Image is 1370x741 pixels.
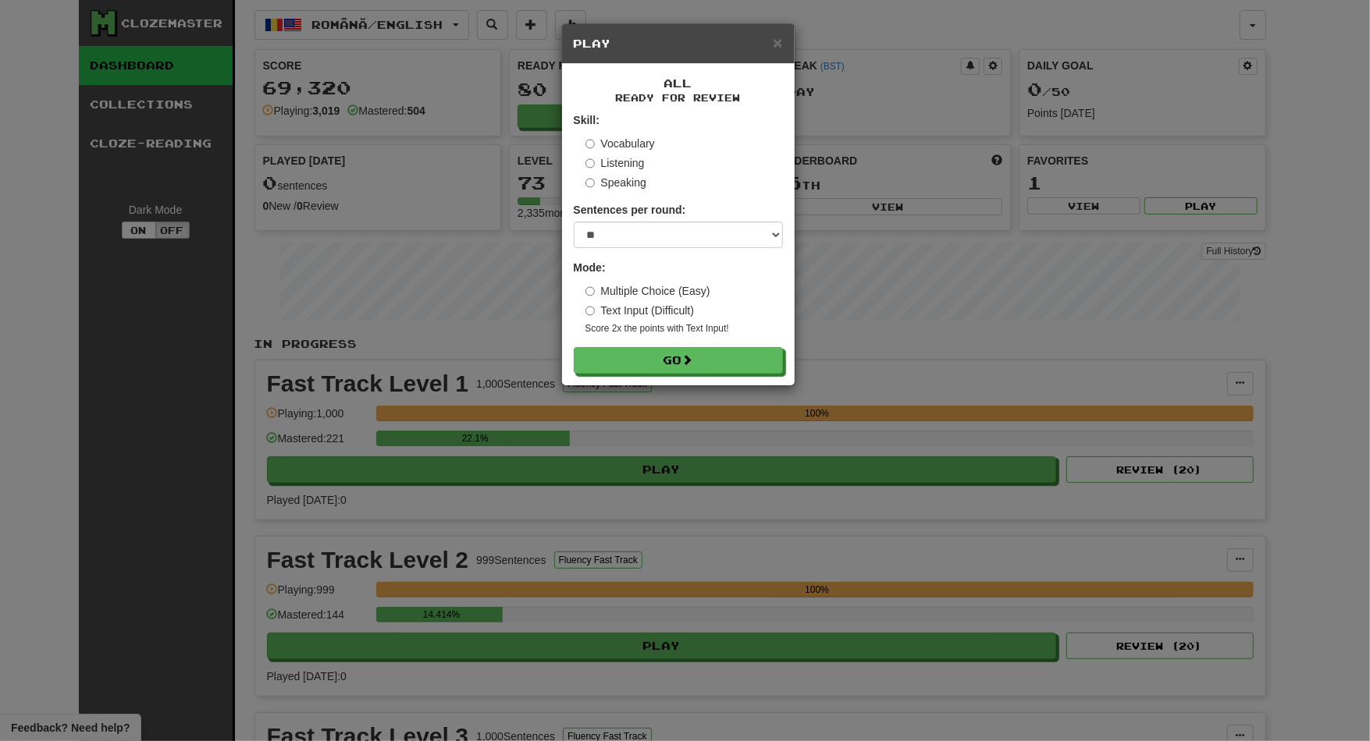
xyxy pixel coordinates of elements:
[574,261,606,274] strong: Mode:
[585,286,596,296] input: Multiple Choice (Easy)
[574,36,783,51] h5: Play
[664,76,692,90] span: All
[574,91,783,105] small: Ready for Review
[773,34,782,51] button: Close
[585,158,596,168] input: Listening
[574,114,600,126] strong: Skill:
[585,175,646,190] label: Speaking
[574,202,686,218] label: Sentences per round:
[585,136,655,151] label: Vocabulary
[585,178,596,188] input: Speaking
[773,34,782,51] span: ×
[585,283,710,299] label: Multiple Choice (Easy)
[585,303,695,318] label: Text Input (Difficult)
[585,155,645,171] label: Listening
[585,322,783,335] small: Score 2x the points with Text Input !
[585,139,596,149] input: Vocabulary
[585,306,596,316] input: Text Input (Difficult)
[574,347,783,374] button: Go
